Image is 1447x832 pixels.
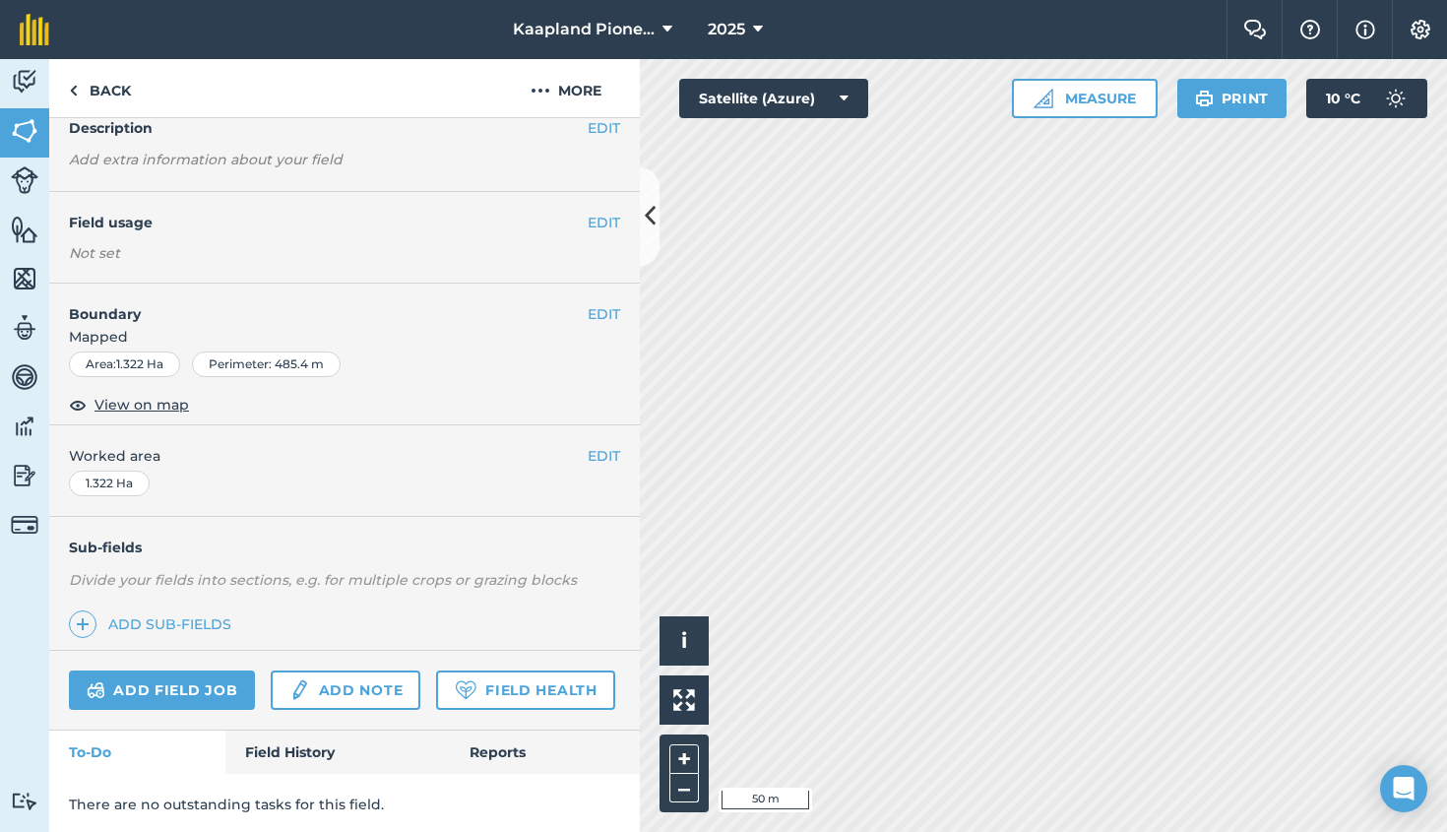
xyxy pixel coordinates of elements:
[679,79,868,118] button: Satellite (Azure)
[271,671,420,710] a: Add note
[49,731,225,774] a: To-Do
[1326,79,1360,118] span: 10 ° C
[69,117,620,139] h4: Description
[1195,87,1214,110] img: svg+xml;base64,PHN2ZyB4bWxucz0iaHR0cDovL3d3dy53My5vcmcvMjAwMC9zdmciIHdpZHRoPSIxOSIgaGVpZ2h0PSIyNC...
[69,393,87,416] img: svg+xml;base64,PHN2ZyB4bWxucz0iaHR0cDovL3d3dy53My5vcmcvMjAwMC9zdmciIHdpZHRoPSIxOCIgaGVpZ2h0PSIyNC...
[11,362,38,392] img: svg+xml;base64,PD94bWwgdmVyc2lvbj0iMS4wIiBlbmNvZGluZz0idXRmLTgiPz4KPCEtLSBHZW5lcmF0b3I6IEFkb2JlIE...
[11,461,38,490] img: svg+xml;base64,PD94bWwgdmVyc2lvbj0iMS4wIiBlbmNvZGluZz0idXRmLTgiPz4KPCEtLSBHZW5lcmF0b3I6IEFkb2JlIE...
[288,678,310,702] img: svg+xml;base64,PD94bWwgdmVyc2lvbj0iMS4wIiBlbmNvZGluZz0idXRmLTgiPz4KPCEtLSBHZW5lcmF0b3I6IEFkb2JlIE...
[69,671,255,710] a: Add field job
[87,678,105,702] img: svg+xml;base64,PD94bWwgdmVyc2lvbj0iMS4wIiBlbmNvZGluZz0idXRmLTgiPz4KPCEtLSBHZW5lcmF0b3I6IEFkb2JlIE...
[69,445,620,467] span: Worked area
[492,59,640,117] button: More
[669,774,699,802] button: –
[94,394,189,416] span: View on map
[49,59,151,117] a: Back
[1243,20,1267,39] img: Two speech bubbles overlapping with the left bubble in the forefront
[11,792,38,810] img: svg+xml;base64,PD94bWwgdmVyc2lvbj0iMS4wIiBlbmNvZGluZz0idXRmLTgiPz4KPCEtLSBHZW5lcmF0b3I6IEFkb2JlIE...
[69,794,620,815] p: There are no outstanding tasks for this field.
[69,393,189,416] button: View on map
[1409,20,1432,39] img: A cog icon
[11,264,38,293] img: svg+xml;base64,PHN2ZyB4bWxucz0iaHR0cDovL3d3dy53My5vcmcvMjAwMC9zdmciIHdpZHRoPSI1NiIgaGVpZ2h0PSI2MC...
[49,284,588,325] h4: Boundary
[49,326,640,348] span: Mapped
[192,352,341,377] div: Perimeter : 485.4 m
[76,612,90,636] img: svg+xml;base64,PHN2ZyB4bWxucz0iaHR0cDovL3d3dy53My5vcmcvMjAwMC9zdmciIHdpZHRoPSIxNCIgaGVpZ2h0PSIyNC...
[69,471,150,496] div: 1.322 Ha
[20,14,49,45] img: fieldmargin Logo
[708,18,745,41] span: 2025
[1012,79,1158,118] button: Measure
[69,212,588,233] h4: Field usage
[11,313,38,343] img: svg+xml;base64,PD94bWwgdmVyc2lvbj0iMS4wIiBlbmNvZGluZz0idXRmLTgiPz4KPCEtLSBHZW5lcmF0b3I6IEFkb2JlIE...
[225,731,449,774] a: Field History
[49,537,640,558] h4: Sub-fields
[11,116,38,146] img: svg+xml;base64,PHN2ZyB4bWxucz0iaHR0cDovL3d3dy53My5vcmcvMjAwMC9zdmciIHdpZHRoPSI1NiIgaGVpZ2h0PSI2MC...
[11,166,38,194] img: svg+xml;base64,PD94bWwgdmVyc2lvbj0iMS4wIiBlbmNvZGluZz0idXRmLTgiPz4KPCEtLSBHZW5lcmF0b3I6IEFkb2JlIE...
[588,117,620,139] button: EDIT
[673,689,695,711] img: Four arrows, one pointing top left, one top right, one bottom right and the last bottom left
[11,511,38,539] img: svg+xml;base64,PD94bWwgdmVyc2lvbj0iMS4wIiBlbmNvZGluZz0idXRmLTgiPz4KPCEtLSBHZW5lcmF0b3I6IEFkb2JlIE...
[588,212,620,233] button: EDIT
[11,412,38,441] img: svg+xml;base64,PD94bWwgdmVyc2lvbj0iMS4wIiBlbmNvZGluZz0idXRmLTgiPz4KPCEtLSBHZW5lcmF0b3I6IEFkb2JlIE...
[1355,18,1375,41] img: svg+xml;base64,PHN2ZyB4bWxucz0iaHR0cDovL3d3dy53My5vcmcvMjAwMC9zdmciIHdpZHRoPSIxNyIgaGVpZ2h0PSIxNy...
[669,744,699,774] button: +
[69,571,577,589] em: Divide your fields into sections, e.g. for multiple crops or grazing blocks
[513,18,655,41] span: Kaapland Pioneer
[1034,89,1053,108] img: Ruler icon
[11,67,38,96] img: svg+xml;base64,PD94bWwgdmVyc2lvbj0iMS4wIiBlbmNvZGluZz0idXRmLTgiPz4KPCEtLSBHZW5lcmF0b3I6IEFkb2JlIE...
[681,628,687,653] span: i
[11,215,38,244] img: svg+xml;base64,PHN2ZyB4bWxucz0iaHR0cDovL3d3dy53My5vcmcvMjAwMC9zdmciIHdpZHRoPSI1NiIgaGVpZ2h0PSI2MC...
[1380,765,1427,812] div: Open Intercom Messenger
[69,79,78,102] img: svg+xml;base64,PHN2ZyB4bWxucz0iaHR0cDovL3d3dy53My5vcmcvMjAwMC9zdmciIHdpZHRoPSI5IiBoZWlnaHQ9IjI0Ii...
[69,352,180,377] div: Area : 1.322 Ha
[436,671,614,710] a: Field Health
[1306,79,1427,118] button: 10 °C
[1298,20,1322,39] img: A question mark icon
[450,731,640,774] a: Reports
[588,445,620,467] button: EDIT
[660,616,709,666] button: i
[69,610,239,638] a: Add sub-fields
[1376,79,1416,118] img: svg+xml;base64,PD94bWwgdmVyc2lvbj0iMS4wIiBlbmNvZGluZz0idXRmLTgiPz4KPCEtLSBHZW5lcmF0b3I6IEFkb2JlIE...
[588,303,620,325] button: EDIT
[69,243,620,263] div: Not set
[69,151,343,168] em: Add extra information about your field
[531,79,550,102] img: svg+xml;base64,PHN2ZyB4bWxucz0iaHR0cDovL3d3dy53My5vcmcvMjAwMC9zdmciIHdpZHRoPSIyMCIgaGVpZ2h0PSIyNC...
[1177,79,1288,118] button: Print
